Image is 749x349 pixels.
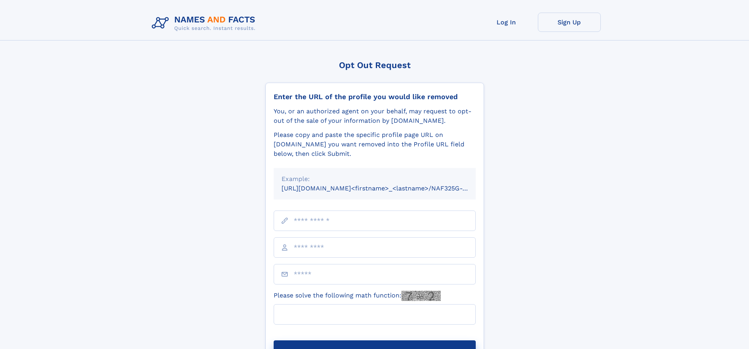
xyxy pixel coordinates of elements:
[274,291,441,301] label: Please solve the following math function:
[274,130,476,159] div: Please copy and paste the specific profile page URL on [DOMAIN_NAME] you want removed into the Pr...
[475,13,538,32] a: Log In
[265,60,484,70] div: Opt Out Request
[274,92,476,101] div: Enter the URL of the profile you would like removed
[282,174,468,184] div: Example:
[149,13,262,34] img: Logo Names and Facts
[274,107,476,126] div: You, or an authorized agent on your behalf, may request to opt-out of the sale of your informatio...
[282,185,491,192] small: [URL][DOMAIN_NAME]<firstname>_<lastname>/NAF325G-xxxxxxxx
[538,13,601,32] a: Sign Up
